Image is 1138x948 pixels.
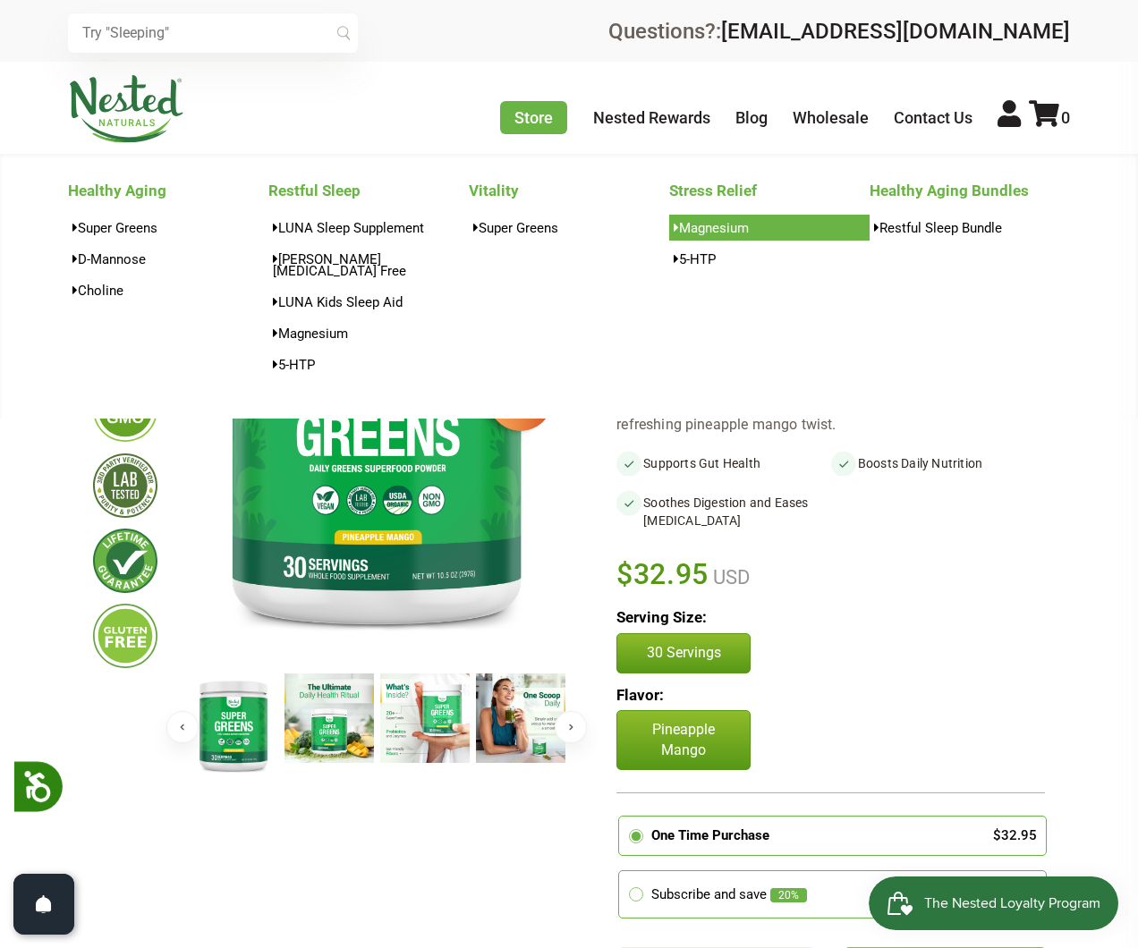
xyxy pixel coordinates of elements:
[869,876,1120,930] iframe: Button to open loyalty program pop-up
[268,176,469,205] a: Restful Sleep
[68,176,268,205] a: Healthy Aging
[284,673,374,763] img: Super Greens - Pineapple Mango
[68,215,268,241] a: Super Greens
[721,19,1070,44] a: [EMAIL_ADDRESS][DOMAIN_NAME]
[68,75,184,143] img: Nested Naturals
[469,215,669,241] a: Super Greens
[616,554,709,594] span: $32.95
[268,351,469,377] a: 5-HTP
[555,711,587,743] button: Next
[669,246,870,272] a: 5-HTP
[268,246,469,284] a: [PERSON_NAME][MEDICAL_DATA] Free
[616,451,831,476] li: Supports Gut Health
[669,176,870,205] a: Stress Relief
[68,13,358,53] input: Try "Sleeping"
[268,320,469,346] a: Magnesium
[831,451,1046,476] li: Boosts Daily Nutrition
[1061,108,1070,127] span: 0
[1029,108,1070,127] a: 0
[13,874,74,935] button: Open
[500,101,567,134] a: Store
[476,673,565,763] img: Super Greens - Pineapple Mango
[616,633,751,673] button: 30 Servings
[669,215,870,241] a: Magnesium
[793,108,869,127] a: Wholesale
[616,710,751,770] p: Pineapple Mango
[709,566,750,588] span: USD
[608,21,1070,42] div: Questions?:
[93,453,157,518] img: thirdpartytested
[616,686,664,704] b: Flavor:
[616,608,707,626] b: Serving Size:
[268,215,469,241] a: LUNA Sleep Supplement
[268,289,469,315] a: LUNA Kids Sleep Aid
[469,176,669,205] a: Vitality
[593,108,710,127] a: Nested Rewards
[635,643,732,663] p: 30 Servings
[870,176,1070,205] a: Healthy Aging Bundles
[735,108,768,127] a: Blog
[93,604,157,668] img: glutenfree
[186,212,567,650] img: Super Greens - Pineapple Mango
[894,108,972,127] a: Contact Us
[380,673,470,763] img: Super Greens - Pineapple Mango
[68,246,268,272] a: D-Mannose
[68,277,268,303] a: Choline
[189,673,278,776] img: Super Greens - Pineapple Mango
[616,490,831,533] li: Soothes Digestion and Eases [MEDICAL_DATA]
[166,711,199,743] button: Previous
[93,529,157,593] img: lifetimeguarantee
[870,215,1070,241] a: Restful Sleep Bundle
